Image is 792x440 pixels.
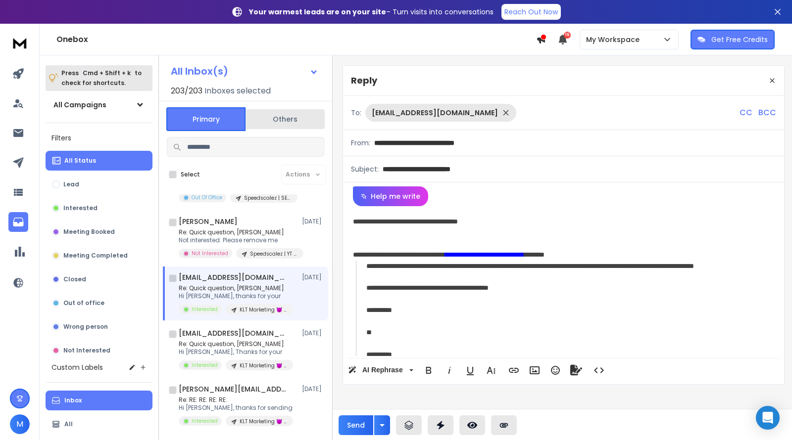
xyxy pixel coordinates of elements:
h1: All Inbox(s) [171,66,228,76]
h3: Filters [46,131,152,145]
button: Interested [46,198,152,218]
h1: Onebox [56,34,536,45]
button: Send [339,415,373,435]
p: Speedscalez | YT growth firms | [GEOGRAPHIC_DATA] [250,250,297,258]
p: [EMAIL_ADDRESS][DOMAIN_NAME] [372,108,498,118]
button: Code View [590,360,608,380]
h1: [PERSON_NAME] [179,217,238,226]
p: Lead [63,180,79,188]
div: Open Intercom Messenger [756,406,780,430]
h3: Custom Labels [51,362,103,372]
p: [DATE] [302,273,324,281]
button: Underline (⌘U) [461,360,480,380]
button: All Inbox(s) [163,61,326,81]
button: All Campaigns [46,95,152,115]
p: Subject: [351,164,379,174]
button: Insert Link (⌘K) [504,360,523,380]
button: Closed [46,269,152,289]
p: Speedscalez | SEO firms | [GEOGRAPHIC_DATA] [244,194,292,202]
p: All Status [64,157,96,165]
button: Bold (⌘B) [419,360,438,380]
p: Meeting Completed [63,252,128,260]
p: Meeting Booked [63,228,115,236]
p: Re: Quick question, [PERSON_NAME] [179,284,293,292]
p: Closed [63,275,86,283]
p: KLT Marketing 😈 | campaign 2 real data 150825 [240,306,287,313]
button: All [46,414,152,434]
h3: Inboxes selected [204,85,271,97]
p: Not interested. Please remove me [179,236,297,244]
button: Signature [567,360,586,380]
p: From: [351,138,370,148]
button: Wrong person [46,317,152,337]
h1: All Campaigns [53,100,106,110]
p: My Workspace [586,35,643,44]
p: BCC [758,107,776,119]
p: Reply [351,74,377,88]
label: Select [181,171,200,178]
a: Reach Out Now [501,4,561,20]
p: Hi [PERSON_NAME], thanks for sending [179,404,293,412]
p: Re: Quick question, [PERSON_NAME] [179,228,297,236]
p: All [64,420,73,428]
p: Interested [192,361,218,369]
button: Help me write [353,186,428,206]
p: Re: Quick question, [PERSON_NAME] [179,340,293,348]
button: Out of office [46,293,152,313]
p: KLT Marketing 😈 | campaign 2 real data 150825 [240,362,287,369]
button: Primary [166,107,246,131]
button: Inbox [46,391,152,410]
button: M [10,414,30,434]
span: 203 / 203 [171,85,202,97]
button: More Text [482,360,500,380]
p: [DATE] [302,218,324,225]
button: Meeting Booked [46,222,152,242]
button: Italic (⌘I) [440,360,459,380]
button: Others [246,108,325,130]
button: AI Rephrase [346,360,415,380]
button: Meeting Completed [46,246,152,265]
p: Press to check for shortcuts. [61,68,142,88]
button: Not Interested [46,341,152,360]
span: 16 [564,32,571,39]
p: Interested [192,417,218,425]
span: AI Rephrase [360,366,405,374]
p: Reach Out Now [504,7,558,17]
p: Inbox [64,396,82,404]
h1: [EMAIL_ADDRESS][DOMAIN_NAME] [179,272,288,282]
p: Not Interested [63,347,110,354]
p: KLT Marketing 😈 | campaign 130825 [240,418,287,425]
p: Re: RE: RE: RE: RE: [179,396,293,404]
p: – Turn visits into conversations [249,7,494,17]
button: Emoticons [546,360,565,380]
p: Interested [192,306,218,313]
p: Get Free Credits [711,35,768,44]
button: Insert Image (⌘P) [525,360,544,380]
p: To: [351,108,361,118]
p: Hi [PERSON_NAME], Thanks for your [179,348,293,356]
span: Cmd + Shift + k [81,67,132,79]
p: Out Of Office [192,194,222,201]
p: Wrong person [63,323,108,331]
img: logo [10,34,30,52]
p: CC [740,107,752,119]
strong: Your warmest leads are on your site [249,7,386,17]
p: Interested [63,204,98,212]
p: [DATE] [302,329,324,337]
h1: [EMAIL_ADDRESS][DOMAIN_NAME] [179,328,288,338]
p: Out of office [63,299,104,307]
p: Not Interested [192,250,228,257]
h1: [PERSON_NAME][EMAIL_ADDRESS][DOMAIN_NAME] [179,384,288,394]
p: Hi [PERSON_NAME], thanks for your [179,292,293,300]
p: [DATE] [302,385,324,393]
button: All Status [46,151,152,171]
button: Get Free Credits [691,30,775,49]
button: Lead [46,175,152,194]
